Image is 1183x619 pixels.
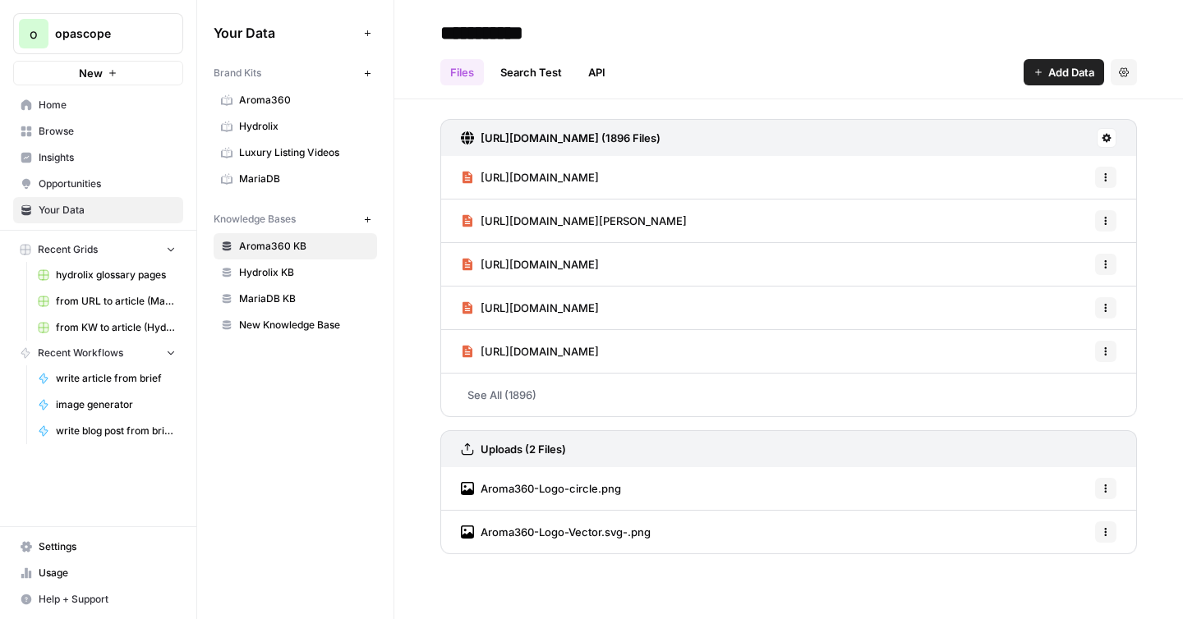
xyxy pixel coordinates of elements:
a: [URL][DOMAIN_NAME][PERSON_NAME] [461,199,687,242]
a: MariaDB KB [214,286,377,312]
span: Aroma360-Logo-Vector.svg-.png [481,524,651,540]
span: Recent Grids [38,242,98,257]
span: Aroma360-Logo-circle.png [481,480,621,497]
a: from KW to article (Hydrolix) [30,314,183,341]
a: from URL to article (MariaDB) [30,288,183,314]
a: New Knowledge Base [214,312,377,338]
span: Aroma360 KB [239,239,370,254]
a: [URL][DOMAIN_NAME] [461,287,599,329]
span: Settings [39,539,176,554]
button: Help + Support [13,586,183,612]
span: Knowledge Bases [214,212,296,227]
a: Aroma360-Logo-circle.png [461,467,621,510]
span: opascope [55,25,154,42]
span: Recent Workflows [38,346,123,360]
span: image generator [56,397,176,412]
span: Your Data [39,203,176,218]
a: [URL][DOMAIN_NAME] [461,330,599,373]
span: o [30,24,38,44]
a: [URL][DOMAIN_NAME] [461,243,599,286]
a: Hydrolix [214,113,377,140]
span: Luxury Listing Videos [239,145,370,160]
a: Insights [13,144,183,171]
span: Browse [39,124,176,139]
span: [URL][DOMAIN_NAME] [481,256,599,273]
span: write article from brief [56,371,176,386]
a: Settings [13,534,183,560]
span: [URL][DOMAIN_NAME] [481,300,599,316]
span: [URL][DOMAIN_NAME] [481,169,599,186]
span: Hydrolix KB [239,265,370,280]
h3: [URL][DOMAIN_NAME] (1896 Files) [481,130,661,146]
span: Home [39,98,176,112]
span: Opportunities [39,177,176,191]
span: Aroma360 [239,93,370,108]
a: MariaDB [214,166,377,192]
span: New Knowledge Base [239,318,370,332]
button: Recent Workflows [13,341,183,365]
span: Insights [39,150,176,165]
a: Hydrolix KB [214,259,377,286]
span: hydrolix glossary pages [56,268,176,282]
a: write blog post from brief (Aroma360) [30,418,183,444]
a: [URL][DOMAIN_NAME] [461,156,599,199]
button: New [13,61,183,85]
span: Usage [39,566,176,580]
a: Usage [13,560,183,586]
span: Brand Kits [214,66,261,80]
span: Hydrolix [239,119,370,134]
a: Home [13,92,183,118]
span: from KW to article (Hydrolix) [56,320,176,335]
a: API [578,59,615,85]
span: from URL to article (MariaDB) [56,294,176,309]
a: Aroma360 [214,87,377,113]
span: Add Data [1048,64,1094,80]
a: Search Test [490,59,572,85]
button: Workspace: opascope [13,13,183,54]
a: write article from brief [30,365,183,392]
a: hydrolix glossary pages [30,262,183,288]
span: Your Data [214,23,357,43]
a: Aroma360-Logo-Vector.svg-.png [461,511,651,553]
span: Help + Support [39,592,176,607]
a: [URL][DOMAIN_NAME] (1896 Files) [461,120,661,156]
span: [URL][DOMAIN_NAME] [481,343,599,360]
button: Recent Grids [13,237,183,262]
a: Browse [13,118,183,144]
a: Opportunities [13,171,183,197]
a: image generator [30,392,183,418]
a: Your Data [13,197,183,223]
span: write blog post from brief (Aroma360) [56,424,176,438]
span: [URL][DOMAIN_NAME][PERSON_NAME] [481,213,687,229]
a: Aroma360 KB [214,233,377,259]
span: New [79,65,103,81]
span: MariaDB [239,172,370,186]
a: Luxury Listing Videos [214,140,377,166]
a: See All (1896) [440,374,1137,416]
span: MariaDB KB [239,291,370,306]
button: Add Data [1024,59,1104,85]
a: Uploads (2 Files) [461,431,566,467]
a: Files [440,59,484,85]
h3: Uploads (2 Files) [481,441,566,457]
